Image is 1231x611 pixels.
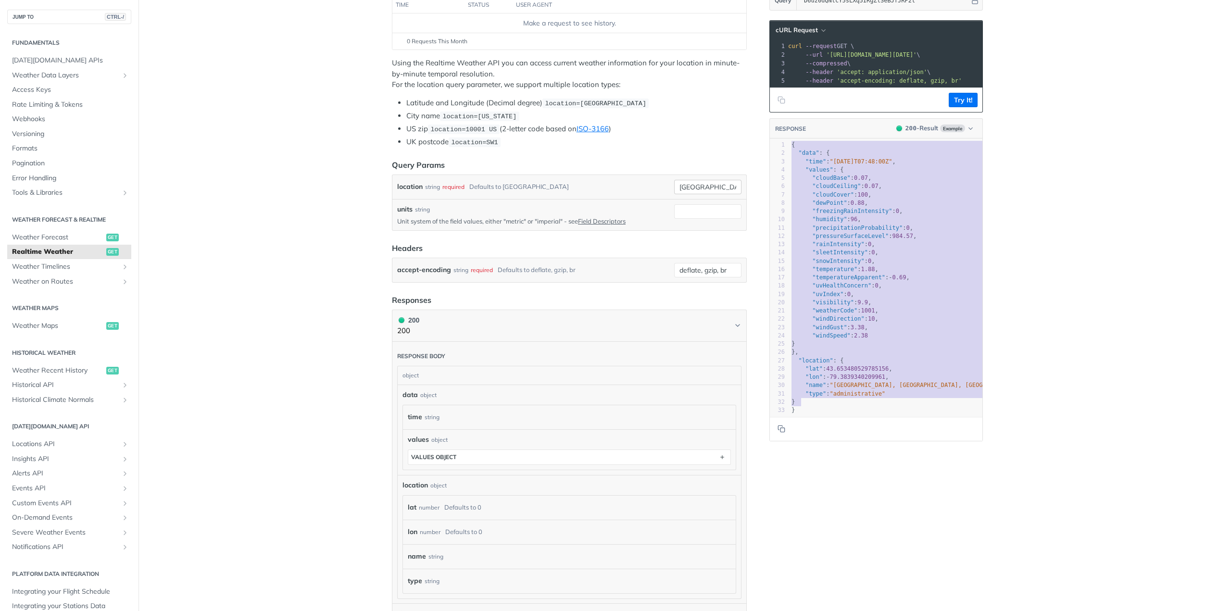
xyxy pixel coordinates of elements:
[121,543,129,551] button: Show subpages for Notifications API
[770,68,786,76] div: 4
[7,215,131,224] h2: Weather Forecast & realtime
[425,180,440,194] div: string
[425,574,440,588] div: string
[12,174,129,183] span: Error Handling
[7,260,131,274] a: Weather TimelinesShow subpages for Weather Timelines
[121,485,129,492] button: Show subpages for Events API
[791,307,879,314] span: : ,
[791,274,910,281] span: : ,
[12,321,104,331] span: Weather Maps
[7,511,131,525] a: On-Demand EventsShow subpages for On-Demand Events
[868,258,871,264] span: 0
[892,274,906,281] span: 0.69
[889,274,892,281] span: -
[791,183,882,189] span: : ,
[791,175,871,181] span: : ,
[428,549,443,563] div: string
[392,294,431,306] div: Responses
[791,266,879,273] span: : ,
[7,525,131,540] a: Severe Weather EventsShow subpages for Severe Weather Events
[121,455,129,463] button: Show subpages for Insights API
[826,374,829,380] span: -
[770,315,785,323] div: 22
[408,525,417,539] label: lon
[430,126,497,133] span: location=10001 US
[419,500,440,514] div: number
[451,139,498,146] span: location=SW1
[791,208,903,214] span: : ,
[791,365,892,372] span: : ,
[770,324,785,332] div: 23
[805,158,826,165] span: "time"
[7,274,131,289] a: Weather on RoutesShow subpages for Weather on Routes
[7,127,131,141] a: Versioning
[7,230,131,245] a: Weather Forecastget
[408,574,422,588] label: type
[397,263,451,277] label: accept-encoding
[12,499,119,508] span: Custom Events API
[770,365,785,373] div: 28
[830,382,1160,388] span: "[GEOGRAPHIC_DATA], [GEOGRAPHIC_DATA], [GEOGRAPHIC_DATA], [GEOGRAPHIC_DATA], [GEOGRAPHIC_DATA]"
[12,513,119,523] span: On-Demand Events
[812,266,857,273] span: "temperature"
[791,291,854,298] span: : ,
[906,224,909,231] span: 0
[12,277,119,287] span: Weather on Routes
[12,366,104,375] span: Weather Recent History
[775,422,788,436] button: Copy to clipboard
[770,215,785,224] div: 10
[7,540,131,554] a: Notifications APIShow subpages for Notifications API
[442,180,465,194] div: required
[805,390,826,397] span: "type"
[812,241,864,248] span: "rainIntensity"
[121,499,129,507] button: Show subpages for Custom Events API
[12,454,119,464] span: Insights API
[805,374,823,380] span: "lon"
[896,125,902,131] span: 200
[949,93,978,107] button: Try It!
[861,307,875,314] span: 1001
[770,274,785,282] div: 17
[397,315,741,337] button: 200 200200
[791,200,868,206] span: : ,
[408,435,429,445] span: values
[770,290,785,299] div: 19
[791,299,871,306] span: : ,
[7,10,131,24] button: JUMP TOCTRL-/
[7,38,131,47] h2: Fundamentals
[770,166,785,174] div: 4
[875,282,878,289] span: 0
[12,528,119,537] span: Severe Weather Events
[420,525,440,539] div: number
[392,242,423,254] div: Headers
[851,324,865,331] span: 3.38
[7,452,131,466] a: Insights APIShow subpages for Insights API
[399,317,404,323] span: 200
[775,124,806,134] button: RESPONSE
[770,158,785,166] div: 3
[805,51,823,58] span: --url
[442,113,516,120] span: location=[US_STATE]
[444,500,481,514] div: Defaults to 0
[7,422,131,431] h2: [DATE][DOMAIN_NAME] API
[12,71,119,80] span: Weather Data Layers
[812,282,871,289] span: "uvHealthConcern"
[397,204,413,214] label: units
[905,125,917,132] span: 200
[12,129,129,139] span: Versioning
[770,373,785,381] div: 29
[812,291,843,298] span: "uvIndex"
[121,529,129,536] button: Show subpages for Severe Weather Events
[791,399,795,405] span: }
[396,18,742,28] div: Make a request to see history.
[788,60,851,67] span: \
[812,299,854,306] span: "visibility"
[12,601,129,611] span: Integrating your Stations Data
[791,258,875,264] span: : ,
[871,249,875,256] span: 0
[121,263,129,271] button: Show subpages for Weather Timelines
[121,440,129,448] button: Show subpages for Locations API
[12,542,119,552] span: Notifications API
[7,437,131,451] a: Locations APIShow subpages for Locations API
[408,549,426,563] label: name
